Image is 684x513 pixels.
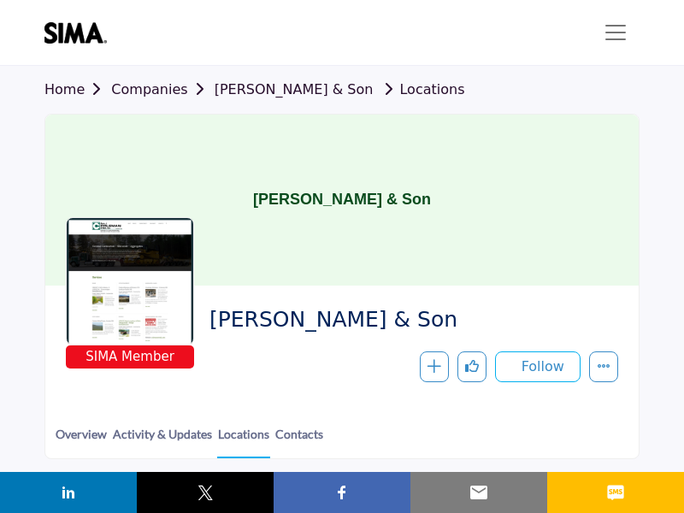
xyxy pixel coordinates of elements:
[209,306,605,334] span: Alvin J. Coleman & Son
[112,425,213,457] a: Activity & Updates
[377,81,464,97] a: Locations
[605,482,626,503] img: sms sharing button
[55,425,108,457] a: Overview
[111,81,214,97] a: Companies
[274,425,324,457] a: Contacts
[58,482,79,503] img: linkedin sharing button
[495,351,581,382] button: Follow
[457,351,486,382] button: Like
[592,15,640,50] button: Toggle navigation
[195,482,215,503] img: twitter sharing button
[215,81,374,97] a: [PERSON_NAME] & Son
[217,425,270,458] a: Locations
[332,482,352,503] img: facebook sharing button
[589,351,618,382] button: More details
[69,347,191,367] span: SIMA Member
[44,81,111,97] a: Home
[469,482,489,503] img: email sharing button
[253,115,431,286] h1: [PERSON_NAME] & Son
[44,22,115,44] img: site Logo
